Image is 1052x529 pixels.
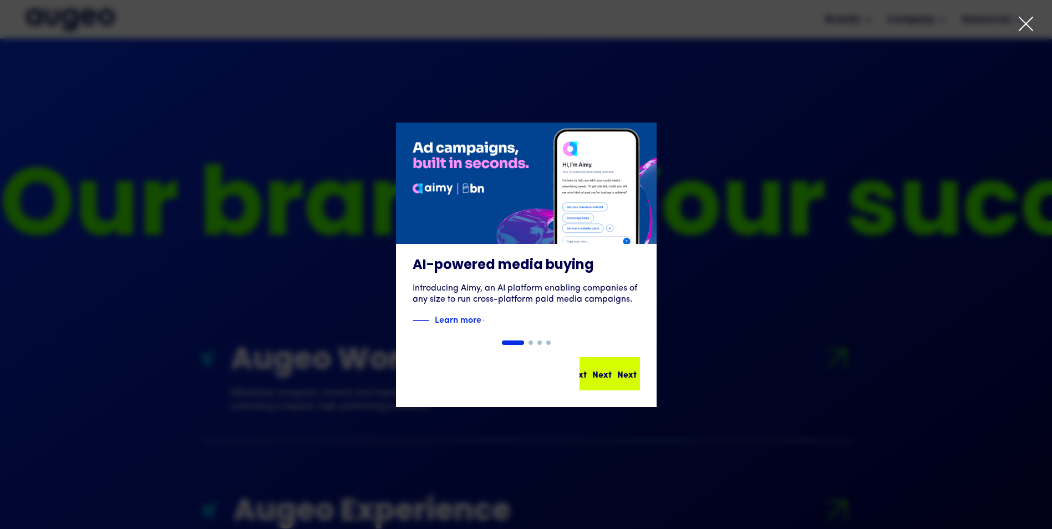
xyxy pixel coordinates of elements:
[528,340,533,345] div: Show slide 2 of 4
[502,340,524,345] div: Show slide 1 of 4
[580,357,640,390] a: NextNextNext
[634,367,654,380] div: Next
[413,314,429,327] img: Blue decorative line
[396,123,657,340] a: AI-powered media buyingIntroducing Aimy, an AI platform enabling companies of any size to run cro...
[435,313,481,325] strong: Learn more
[546,340,551,345] div: Show slide 4 of 4
[413,283,640,305] div: Introducing Aimy, an AI platform enabling companies of any size to run cross-platform paid media ...
[609,367,629,380] div: Next
[413,257,640,274] h3: AI-powered media buying
[482,314,499,327] img: Blue text arrow
[537,340,542,345] div: Show slide 3 of 4
[585,367,604,380] div: Next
